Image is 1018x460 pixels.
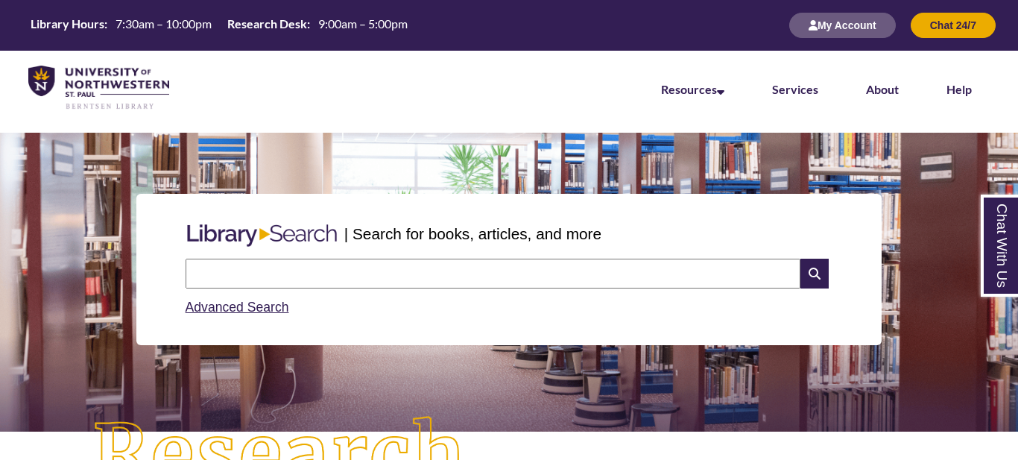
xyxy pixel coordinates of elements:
[318,16,408,31] span: 9:00am – 5:00pm
[911,19,996,31] a: Chat 24/7
[344,222,601,245] p: | Search for books, articles, and more
[946,82,972,96] a: Help
[772,82,818,96] a: Services
[25,16,414,36] a: Hours Today
[186,300,289,315] a: Advanced Search
[789,19,896,31] a: My Account
[866,82,899,96] a: About
[180,218,344,253] img: Libary Search
[911,13,996,38] button: Chat 24/7
[661,82,724,96] a: Resources
[25,16,110,32] th: Library Hours:
[116,16,212,31] span: 7:30am – 10:00pm
[221,16,312,32] th: Research Desk:
[25,16,414,34] table: Hours Today
[789,13,896,38] button: My Account
[800,259,829,289] i: Search
[28,66,169,110] img: UNWSP Library Logo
